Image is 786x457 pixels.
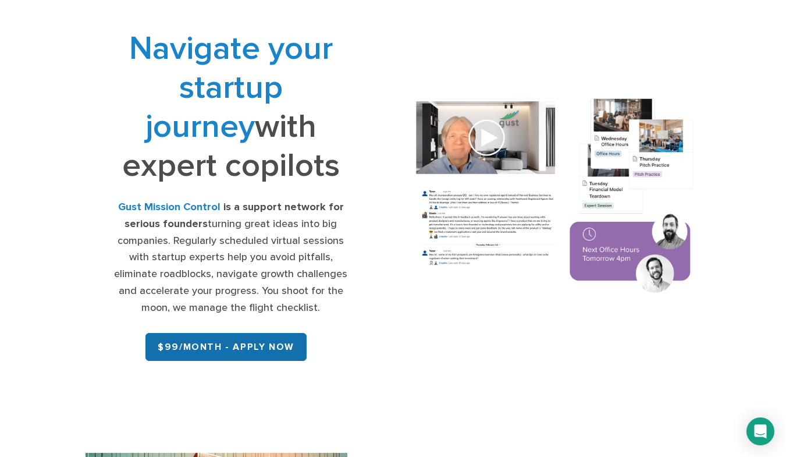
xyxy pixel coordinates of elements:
div: turning great ideas into big companies. Regularly scheduled virtual sessions with startup experts... [108,199,353,317]
span: Navigate your startup journey [129,29,333,146]
img: Composition of calendar events, a video call presentation, and chat rooms [401,87,709,307]
a: $99/month - APPLY NOW [145,333,307,361]
strong: Gust Mission Control [118,201,220,213]
div: Open Intercom Messenger [746,417,774,445]
strong: is a support network for serious founders [125,201,344,230]
h1: with expert copilots [108,29,353,185]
